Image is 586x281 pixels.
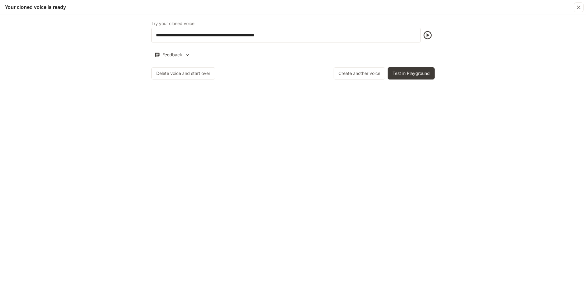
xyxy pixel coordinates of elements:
[151,67,215,79] button: Delete voice and start over
[151,50,193,60] button: Feedback
[5,4,66,10] h5: Your cloned voice is ready
[334,67,385,79] button: Create another voice
[388,67,435,79] button: Test in Playground
[151,21,194,26] p: Try your cloned voice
